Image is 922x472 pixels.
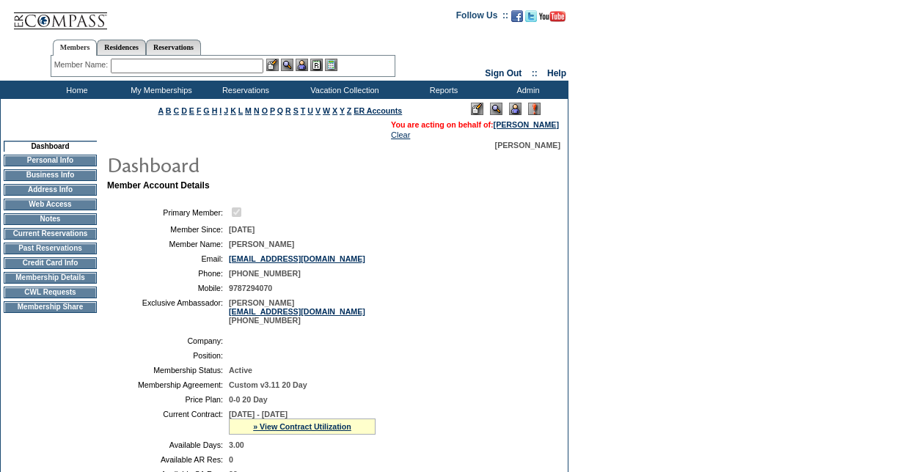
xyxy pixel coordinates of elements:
img: Impersonate [509,103,522,115]
a: J [224,106,228,115]
td: Available AR Res: [113,455,223,464]
a: Q [277,106,283,115]
a: D [181,106,187,115]
span: [PERSON_NAME] [PHONE_NUMBER] [229,298,365,325]
a: R [285,106,291,115]
a: ER Accounts [354,106,402,115]
td: Membership Details [4,272,97,284]
td: Company: [113,336,223,345]
div: Member Name: [54,59,111,71]
span: [PERSON_NAME] [229,240,294,248]
span: 9787294070 [229,284,272,292]
td: Web Access [4,199,97,210]
a: B [166,106,172,115]
td: Position: [113,351,223,360]
td: Phone: [113,269,223,278]
td: Membership Status: [113,366,223,375]
a: Clear [391,130,410,139]
a: X [332,106,337,115]
td: Current Reservations [4,228,97,240]
a: T [301,106,306,115]
a: N [254,106,260,115]
td: Admin [484,81,568,99]
a: Help [547,68,566,78]
span: [PERSON_NAME] [495,141,560,150]
a: [EMAIL_ADDRESS][DOMAIN_NAME] [229,254,365,263]
a: Y [340,106,345,115]
img: Subscribe to our YouTube Channel [539,11,566,22]
b: Member Account Details [107,180,210,191]
a: C [173,106,179,115]
img: Log Concern/Member Elevation [528,103,541,115]
a: Z [347,106,352,115]
td: Notes [4,213,97,225]
td: Exclusive Ambassador: [113,298,223,325]
a: S [293,106,299,115]
a: M [245,106,252,115]
td: Membership Agreement: [113,380,223,389]
a: U [307,106,313,115]
td: Member Since: [113,225,223,234]
td: Past Reservations [4,243,97,254]
a: G [203,106,209,115]
a: » View Contract Utilization [253,422,351,431]
td: Dashboard [4,141,97,152]
a: K [230,106,236,115]
a: Become our fan on Facebook [511,15,523,23]
td: Email: [113,254,223,263]
a: Reservations [146,40,201,55]
img: b_calculator.gif [325,59,337,71]
img: Impersonate [296,59,308,71]
img: Follow us on Twitter [525,10,537,22]
span: :: [532,68,538,78]
a: H [212,106,218,115]
a: P [270,106,275,115]
td: My Memberships [117,81,202,99]
span: Active [229,366,252,375]
img: pgTtlDashboard.gif [106,150,400,179]
td: Follow Us :: [456,9,508,26]
td: Vacation Collection [286,81,400,99]
a: F [197,106,202,115]
a: Residences [97,40,146,55]
td: Address Info [4,184,97,196]
span: [DATE] - [DATE] [229,410,288,418]
span: 0-0 20 Day [229,395,268,404]
img: Reservations [310,59,323,71]
a: A [158,106,164,115]
td: Current Contract: [113,410,223,435]
a: Subscribe to our YouTube Channel [539,15,566,23]
td: CWL Requests [4,287,97,298]
a: Members [53,40,98,56]
img: Become our fan on Facebook [511,10,523,22]
a: [PERSON_NAME] [494,120,559,129]
td: Membership Share [4,301,97,313]
td: Home [33,81,117,99]
a: Sign Out [485,68,522,78]
a: I [219,106,222,115]
a: W [323,106,330,115]
span: [PHONE_NUMBER] [229,269,301,278]
a: [EMAIL_ADDRESS][DOMAIN_NAME] [229,307,365,316]
img: View Mode [490,103,502,115]
span: Custom v3.11 20 Day [229,380,307,389]
img: b_edit.gif [266,59,279,71]
a: O [262,106,268,115]
img: Edit Mode [471,103,483,115]
span: 0 [229,455,233,464]
td: Price Plan: [113,395,223,404]
a: V [315,106,321,115]
td: Member Name: [113,240,223,248]
a: E [189,106,194,115]
span: You are acting on behalf of: [391,120,559,129]
a: Follow us on Twitter [525,15,537,23]
td: Mobile: [113,284,223,292]
td: Personal Info [4,155,97,166]
a: L [238,106,243,115]
td: Business Info [4,169,97,181]
img: View [281,59,293,71]
td: Primary Member: [113,205,223,219]
td: Reports [400,81,484,99]
span: [DATE] [229,225,255,234]
td: Available Days: [113,440,223,449]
